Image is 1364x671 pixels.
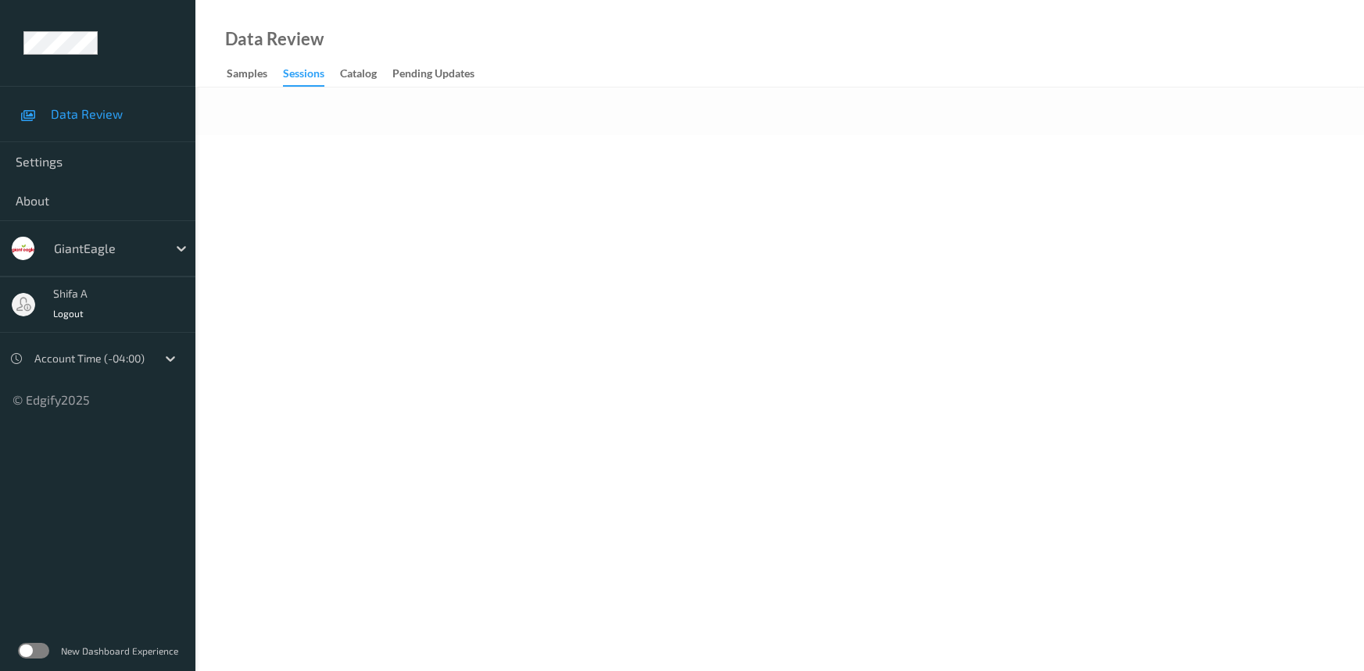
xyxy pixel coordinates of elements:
div: Samples [227,66,267,85]
div: Pending Updates [392,66,474,85]
a: Samples [227,63,283,85]
div: Sessions [283,66,324,87]
a: Pending Updates [392,63,490,85]
a: Sessions [283,63,340,87]
a: Catalog [340,63,392,85]
div: Data Review [225,31,324,47]
div: Catalog [340,66,377,85]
